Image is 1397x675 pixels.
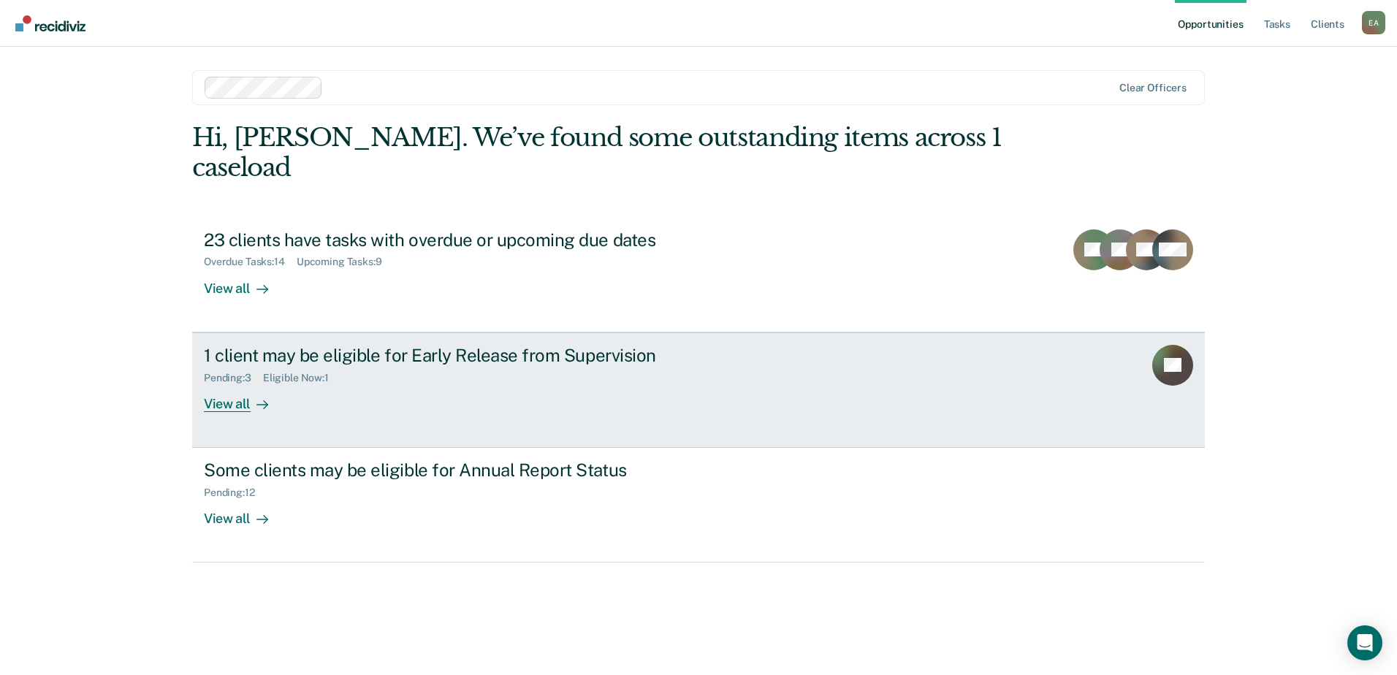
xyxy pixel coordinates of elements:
div: View all [204,384,286,412]
div: E A [1362,11,1385,34]
div: 1 client may be eligible for Early Release from Supervision [204,345,717,366]
div: View all [204,499,286,527]
a: 1 client may be eligible for Early Release from SupervisionPending:3Eligible Now:1View all [192,332,1205,448]
div: Upcoming Tasks : 9 [297,256,394,268]
div: Overdue Tasks : 14 [204,256,297,268]
div: Open Intercom Messenger [1347,625,1382,660]
a: Some clients may be eligible for Annual Report StatusPending:12View all [192,448,1205,562]
button: Profile dropdown button [1362,11,1385,34]
div: Hi, [PERSON_NAME]. We’ve found some outstanding items across 1 caseload [192,123,1002,183]
div: Pending : 3 [204,372,263,384]
div: Pending : 12 [204,487,267,499]
div: View all [204,268,286,297]
a: 23 clients have tasks with overdue or upcoming due datesOverdue Tasks:14Upcoming Tasks:9View all [192,218,1205,332]
div: 23 clients have tasks with overdue or upcoming due dates [204,229,717,251]
div: Clear officers [1119,82,1187,94]
img: Recidiviz [15,15,85,31]
div: Some clients may be eligible for Annual Report Status [204,459,717,481]
div: Eligible Now : 1 [263,372,340,384]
